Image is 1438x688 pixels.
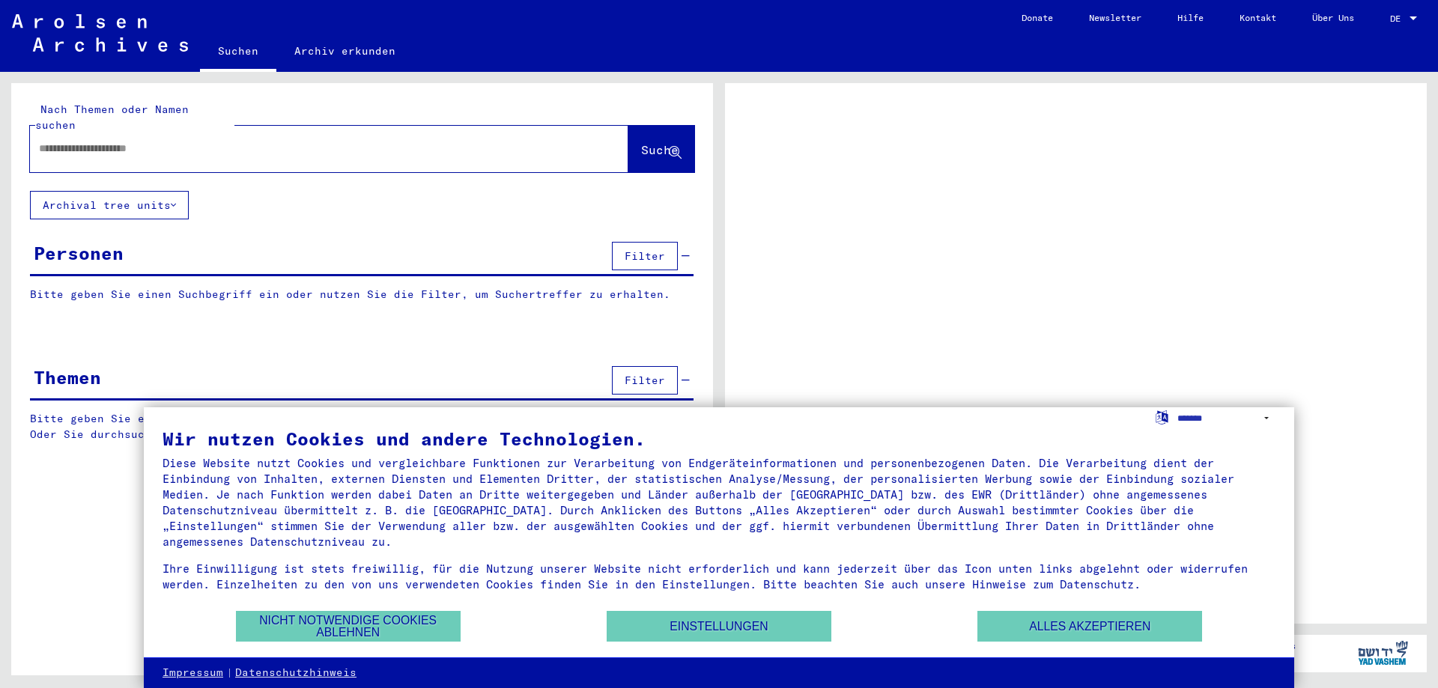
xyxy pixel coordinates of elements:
mat-label: Nach Themen oder Namen suchen [35,103,189,132]
p: Bitte geben Sie einen Suchbegriff ein oder nutzen Sie die Filter, um Suchertreffer zu erhalten. [30,287,694,302]
p: Bitte geben Sie einen Suchbegriff ein oder nutzen Sie die Filter, um Suchertreffer zu erhalten. O... [30,411,694,442]
button: Nicht notwendige Cookies ablehnen [236,611,461,642]
button: Filter [612,242,678,270]
button: Suche [628,126,694,172]
select: Sprache auswählen [1177,407,1275,429]
span: Filter [625,249,665,263]
img: yv_logo.png [1355,634,1411,672]
div: Ihre Einwilligung ist stets freiwillig, für die Nutzung unserer Website nicht erforderlich und ka... [163,561,1275,592]
a: Archiv erkunden [276,33,413,69]
button: Archival tree units [30,191,189,219]
img: Arolsen_neg.svg [12,14,188,52]
div: Personen [34,240,124,267]
span: DE [1390,13,1407,24]
label: Sprache auswählen [1154,410,1170,424]
div: Diese Website nutzt Cookies und vergleichbare Funktionen zur Verarbeitung von Endgeräteinformatio... [163,455,1275,550]
a: Suchen [200,33,276,72]
button: Einstellungen [607,611,831,642]
a: Impressum [163,666,223,681]
a: Datenschutzhinweis [235,666,357,681]
span: Suche [641,142,679,157]
div: Themen [34,364,101,391]
div: Wir nutzen Cookies und andere Technologien. [163,430,1275,448]
button: Alles akzeptieren [977,611,1202,642]
button: Filter [612,366,678,395]
span: Filter [625,374,665,387]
